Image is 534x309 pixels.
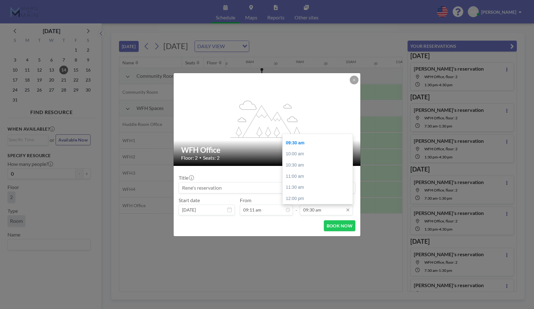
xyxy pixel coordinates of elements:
[240,197,251,203] label: From
[283,193,353,204] div: 12:00 pm
[283,171,353,182] div: 11:00 am
[181,155,198,161] span: Floor: 2
[324,220,355,231] button: BOOK NOW
[230,100,304,137] g: flex-grow: 1.2;
[295,199,297,213] span: -
[283,137,353,149] div: 09:30 am
[283,182,353,193] div: 11:30 am
[199,155,201,160] span: •
[283,148,353,160] div: 10:00 am
[179,175,193,181] label: Title
[179,182,355,193] input: Rene's reservation
[283,160,353,171] div: 10:30 am
[181,145,354,155] h2: WFH Office
[203,155,220,161] span: Seats: 2
[179,197,200,203] label: Start date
